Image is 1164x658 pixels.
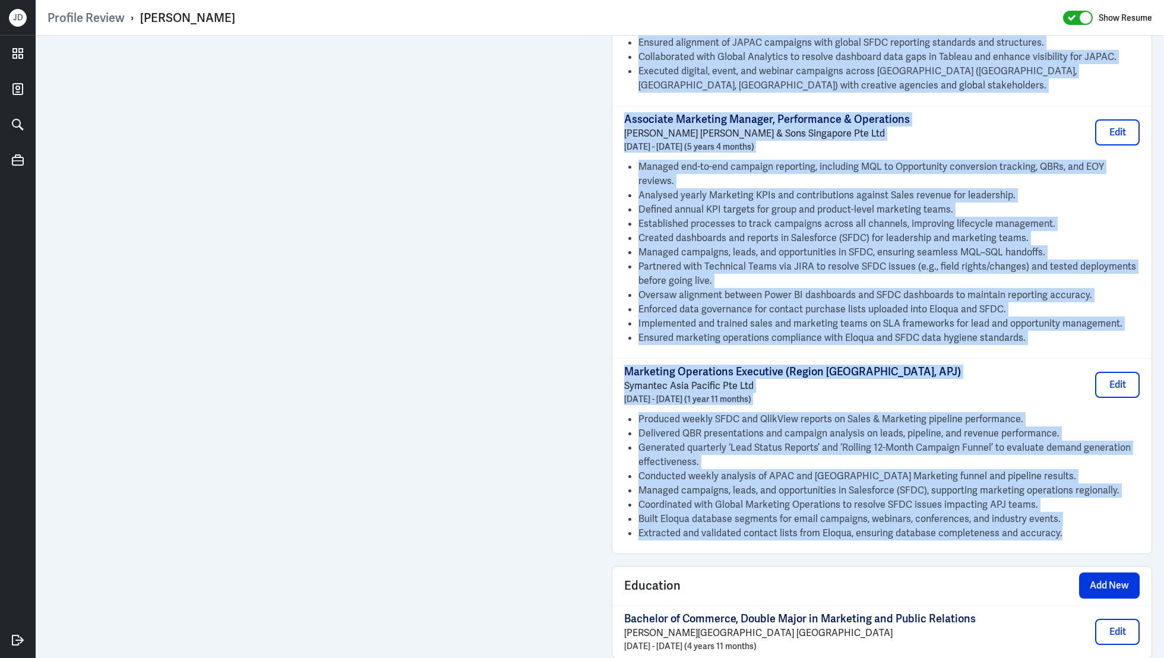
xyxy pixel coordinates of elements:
p: Symantec Asia Pacific Pte Ltd [624,379,961,393]
li: Delivered QBR presentations and campaign analysis on leads, pipeline, and revenue performance. [638,426,1140,441]
li: Oversaw alignment between Power BI dashboards and SFDC dashboards to maintain reporting accuracy. [638,288,1140,302]
li: Implemented and trained sales and marketing teams on SLA frameworks for lead and opportunity mana... [638,317,1140,331]
li: Conducted weekly analysis of APAC and [GEOGRAPHIC_DATA] Marketing funnel and pipeline results. [638,469,1140,483]
li: Established processes to track campaigns across all channels, improving lifecycle management. [638,217,1140,231]
li: Ensured marketing operations compliance with Eloqua and SFDC data hygiene standards. [638,331,1140,345]
p: Bachelor of Commerce, Double Major in Marketing and Public Relations [624,612,976,626]
p: › [125,10,140,26]
label: Show Resume [1099,10,1152,26]
li: Defined annual KPI targets for group and product-level marketing teams. [638,203,1140,217]
li: Managed end-to-end campaign reporting, including MQL to Opportunity conversion tracking, QBRs, an... [638,160,1140,188]
li: Built Eloqua database segments for email campaigns, webinars, conferences, and industry events. [638,512,1140,526]
p: [PERSON_NAME] [PERSON_NAME] & Sons Singapore Pte Ltd [624,126,910,141]
li: Coordinated with Global Marketing Operations to resolve SFDC issues impacting APJ teams. [638,498,1140,512]
button: Add New [1079,572,1140,599]
a: Profile Review [48,10,125,26]
li: Ensured alignment of JAPAC campaigns with global SFDC reporting standards and structures. [638,36,1140,50]
li: Created dashboards and reports in Salesforce (SFDC) for leadership and marketing teams. [638,231,1140,245]
li: Produced weekly SFDC and QlikView reports on Sales & Marketing pipeline performance. [638,412,1140,426]
button: Edit [1095,372,1140,398]
li: Partnered with Technical Teams via JIRA to resolve SFDC issues (e.g., field rights/changes) and t... [638,260,1140,288]
li: Managed campaigns, leads, and opportunities in SFDC, ensuring seamless MQL–SQL handoffs. [638,245,1140,260]
iframe: https://ppcdn.hiredigital.com/register/a81ac0cc/resumes/594193805/Lexander_Chew_Resume_190525.pdf... [48,48,588,646]
button: Edit [1095,619,1140,645]
li: Analysed yearly Marketing KPIs and contributions against Sales revenue for leadership. [638,188,1140,203]
p: [PERSON_NAME][GEOGRAPHIC_DATA] [GEOGRAPHIC_DATA] [624,626,976,640]
p: Associate Marketing Manager, Performance & Operations [624,112,910,126]
p: [DATE] - [DATE] (4 years 11 months) [624,640,976,652]
div: J D [9,9,27,27]
p: Marketing Operations Executive (Region [GEOGRAPHIC_DATA], APJ) [624,365,961,379]
p: [DATE] - [DATE] (5 years 4 months) [624,141,910,153]
div: [PERSON_NAME] [140,10,235,26]
span: Education [624,577,681,594]
li: Collaborated with Global Analytics to resolve dashboard data gaps in Tableau and enhance visibili... [638,50,1140,64]
button: Edit [1095,119,1140,145]
li: Generated quarterly ‘Lead Status Reports’ and ‘Rolling 12-Month Campaign Funnel’ to evaluate dema... [638,441,1140,469]
p: [DATE] - [DATE] (1 year 11 months) [624,393,961,405]
li: Managed campaigns, leads, and opportunities in Salesforce (SFDC), supporting marketing operations... [638,483,1140,498]
li: Executed digital, event, and webinar campaigns across [GEOGRAPHIC_DATA] ([GEOGRAPHIC_DATA], [GEOG... [638,64,1140,93]
li: Enforced data governance for contact purchase lists uploaded into Eloqua and SFDC. [638,302,1140,317]
li: Extracted and validated contact lists from Eloqua, ensuring database completeness and accuracy. [638,526,1140,540]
